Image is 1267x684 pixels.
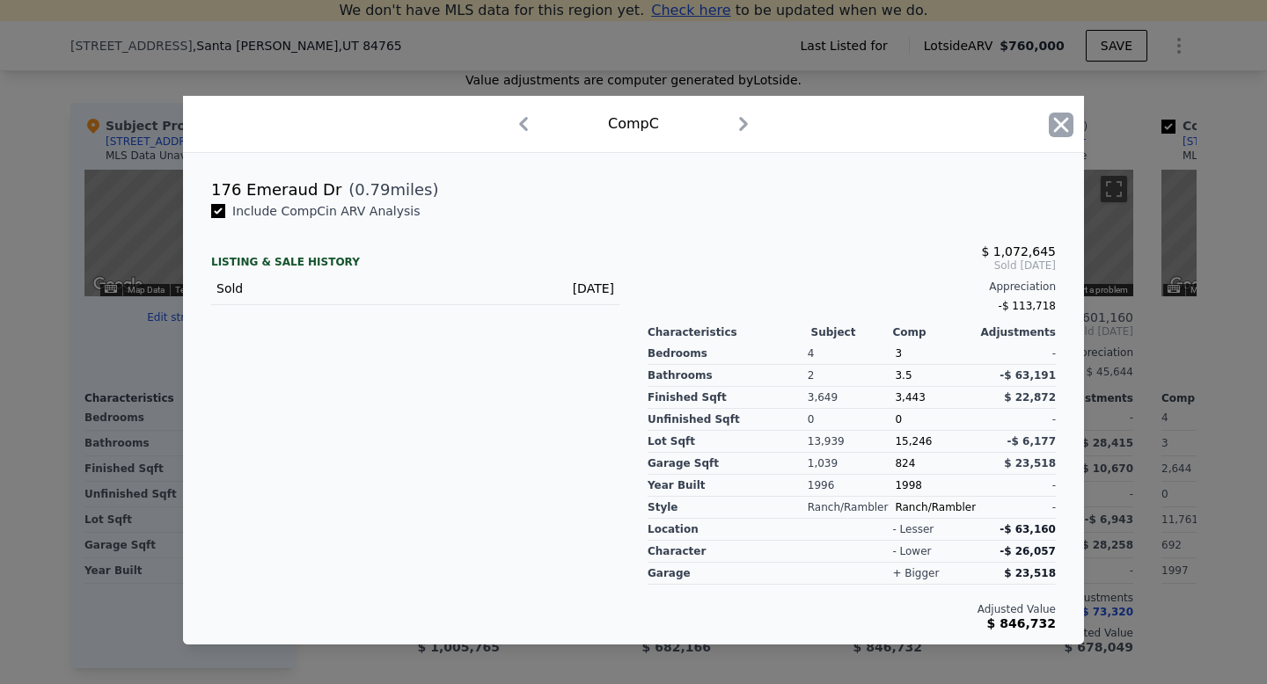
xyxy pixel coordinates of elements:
[648,541,811,563] div: character
[808,431,896,453] div: 13,939
[648,563,811,585] div: garage
[976,475,1056,497] div: -
[987,616,1056,630] span: $ 846,732
[808,409,896,431] div: 0
[1004,391,1056,404] span: $ 22,872
[895,475,976,497] div: 1998
[648,453,808,475] div: Garage Sqft
[976,343,1056,365] div: -
[895,435,932,448] span: 15,246
[895,497,976,519] div: Ranch/Rambler
[1004,457,1056,469] span: $ 23,518
[808,343,896,365] div: 4
[648,519,811,541] div: location
[608,113,659,135] div: Comp C
[811,325,893,339] div: Subject
[648,602,1056,616] div: Adjusted Value
[1000,545,1056,557] span: -$ 26,057
[648,258,1056,273] span: Sold [DATE]
[355,180,390,199] span: 0.79
[892,325,974,339] div: Comp
[1007,435,1056,448] span: -$ 6,177
[522,280,614,297] div: [DATE]
[895,347,902,360] span: 3
[808,365,896,387] div: 2
[211,255,619,273] div: LISTING & SALE HISTORY
[999,300,1056,312] span: -$ 113,718
[976,409,1056,431] div: -
[895,365,976,387] div: 3.5
[648,497,808,519] div: Style
[892,566,939,580] div: + bigger
[648,431,808,453] div: Lot Sqft
[1000,523,1056,535] span: -$ 63,160
[808,475,896,497] div: 1996
[648,475,808,497] div: Year Built
[225,204,428,218] span: Include Comp C in ARV Analysis
[895,457,915,469] span: 824
[648,409,808,431] div: Unfinished Sqft
[648,343,808,365] div: Bedrooms
[648,387,808,409] div: Finished Sqft
[974,325,1056,339] div: Adjustments
[648,325,811,339] div: Characteristics
[895,413,902,426] span: 0
[976,497,1056,519] div: -
[808,497,896,519] div: Ranch/Rambler
[981,244,1056,258] span: $ 1,072,645
[808,387,896,409] div: 3,649
[1004,567,1056,579] span: $ 23,518
[1000,369,1056,382] span: -$ 63,191
[808,453,896,475] div: 1,039
[648,280,1056,294] div: Appreciation
[895,391,925,404] span: 3,443
[216,280,401,297] div: Sold
[892,522,934,536] div: - lesser
[341,178,438,202] span: ( miles)
[892,544,931,558] div: - lower
[211,178,341,202] div: 176 Emeraud Dr
[648,365,808,387] div: Bathrooms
